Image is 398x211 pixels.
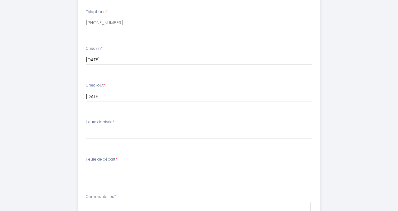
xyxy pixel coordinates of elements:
[86,46,103,52] label: Checkin
[86,157,117,162] label: Heure de départ
[86,119,114,125] label: Heure d'arrivée
[86,194,116,200] label: Commentaires
[86,82,105,88] label: Checkout
[86,9,108,15] label: Téléphone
